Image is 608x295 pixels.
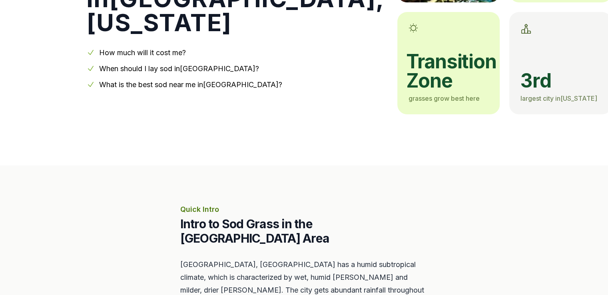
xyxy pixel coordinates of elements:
span: grasses grow best here [409,94,480,102]
a: When should I lay sod in[GEOGRAPHIC_DATA]? [99,64,259,73]
a: What is the best sod near me in[GEOGRAPHIC_DATA]? [99,80,282,89]
h2: Intro to Sod Grass in the [GEOGRAPHIC_DATA] Area [180,217,428,245]
a: How much will it cost me? [99,48,186,57]
span: transition zone [406,52,488,90]
p: Quick Intro [180,204,428,215]
span: largest city in [US_STATE] [520,94,597,102]
span: 3rd [520,71,600,90]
